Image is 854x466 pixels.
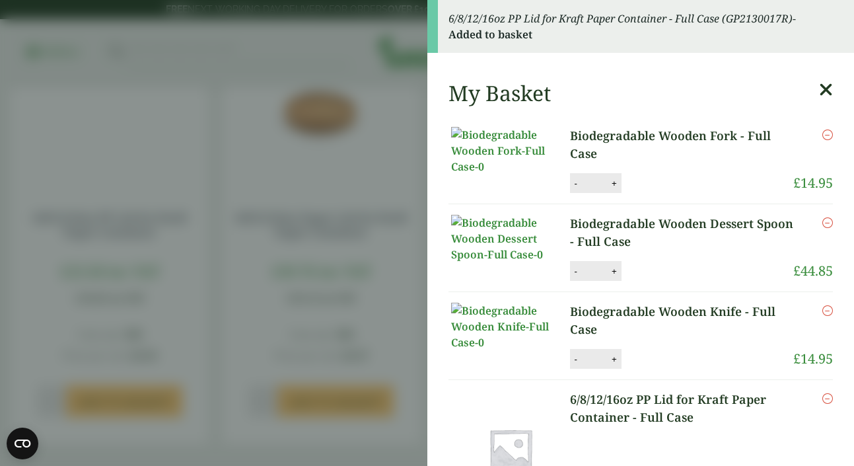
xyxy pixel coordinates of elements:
[822,391,833,407] a: Remove this item
[570,391,794,426] a: 6/8/12/16oz PP Lid for Kraft Paper Container - Full Case
[570,127,794,163] a: Biodegradable Wooden Fork - Full Case
[793,174,833,192] bdi: 14.95
[793,174,801,192] span: £
[451,303,570,350] img: Biodegradable Wooden Knife-Full Case-0
[571,266,581,277] button: -
[448,27,532,42] strong: Added to basket
[448,11,793,26] em: 6/8/12/16oz PP Lid for Kraft Paper Container - Full Case (GP2130017R)
[822,303,833,319] a: Remove this item
[570,215,794,251] a: Biodegradable Wooden Dessert Spoon - Full Case
[793,350,801,368] span: £
[793,262,801,280] span: £
[571,178,581,189] button: -
[571,354,581,365] button: -
[570,303,794,338] a: Biodegradable Wooden Knife - Full Case
[608,178,621,189] button: +
[451,215,570,262] img: Biodegradable Wooden Dessert Spoon-Full Case-0
[608,354,621,365] button: +
[608,266,621,277] button: +
[793,350,833,368] bdi: 14.95
[451,127,570,175] img: Biodegradable Wooden Fork-Full Case-0
[7,428,38,459] button: Open CMP widget
[793,262,833,280] bdi: 44.85
[822,127,833,143] a: Remove this item
[448,81,551,106] h2: My Basket
[822,215,833,231] a: Remove this item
